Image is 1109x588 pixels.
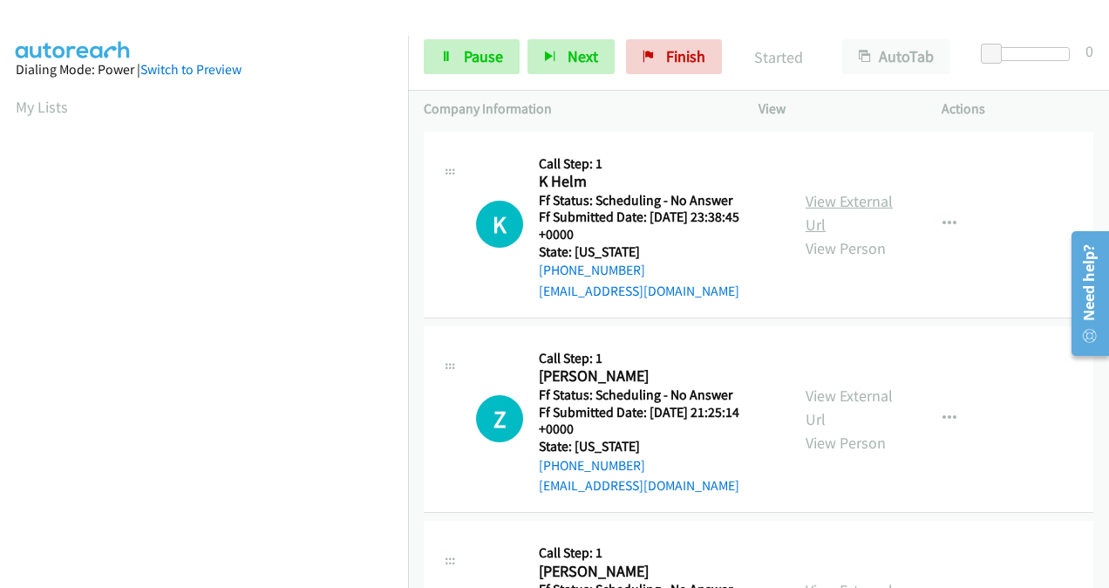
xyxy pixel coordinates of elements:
button: AutoTab [842,39,950,74]
p: Actions [942,99,1093,120]
div: Delay between calls (in seconds) [990,47,1070,61]
h5: Call Step: 1 [539,544,774,562]
p: Company Information [424,99,727,120]
a: View Person [806,238,886,258]
h2: [PERSON_NAME] [539,562,768,582]
a: View Person [806,433,886,453]
h5: Ff Status: Scheduling - No Answer [539,192,774,209]
h5: Ff Submitted Date: [DATE] 21:25:14 +0000 [539,404,774,438]
h5: State: [US_STATE] [539,438,774,455]
span: Next [568,46,598,66]
span: Finish [666,46,705,66]
a: Switch to Preview [140,61,242,78]
p: Started [745,45,811,69]
h5: Call Step: 1 [539,155,774,173]
a: Pause [424,39,520,74]
a: [EMAIL_ADDRESS][DOMAIN_NAME] [539,477,739,494]
h5: Ff Submitted Date: [DATE] 23:38:45 +0000 [539,209,774,243]
a: View External Url [806,386,893,429]
h5: Ff Status: Scheduling - No Answer [539,386,774,404]
div: The call is yet to be attempted [476,201,523,248]
a: Finish [626,39,722,74]
p: View [759,99,910,120]
a: [PHONE_NUMBER] [539,457,645,474]
h1: Z [476,395,523,442]
button: Next [527,39,615,74]
div: Dialing Mode: Power | [16,59,392,80]
div: The call is yet to be attempted [476,395,523,442]
a: View External Url [806,191,893,235]
a: My Lists [16,97,68,117]
h5: Call Step: 1 [539,350,774,367]
h2: K Helm [539,172,768,192]
a: [EMAIL_ADDRESS][DOMAIN_NAME] [539,283,739,299]
h2: [PERSON_NAME] [539,366,768,386]
h5: State: [US_STATE] [539,243,774,261]
h1: K [476,201,523,248]
a: [PHONE_NUMBER] [539,262,645,278]
div: 0 [1085,39,1093,63]
span: Pause [464,46,503,66]
iframe: Resource Center [1059,224,1109,363]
